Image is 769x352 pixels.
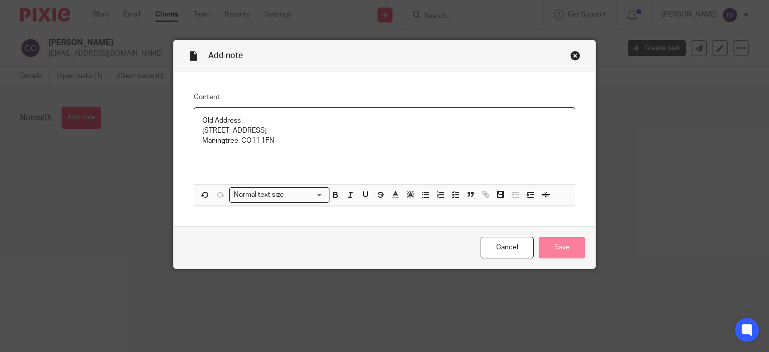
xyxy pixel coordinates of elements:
[232,190,286,200] span: Normal text size
[208,52,243,60] span: Add note
[287,190,323,200] input: Search for option
[202,126,567,136] p: [STREET_ADDRESS]
[539,237,585,258] input: Save
[570,51,580,61] div: Close this dialog window
[202,116,567,126] p: Old Address
[481,237,534,258] a: Cancel
[194,92,576,102] label: Content
[202,136,567,146] p: Maningtree, CO11 1FN
[229,187,329,203] div: Search for option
